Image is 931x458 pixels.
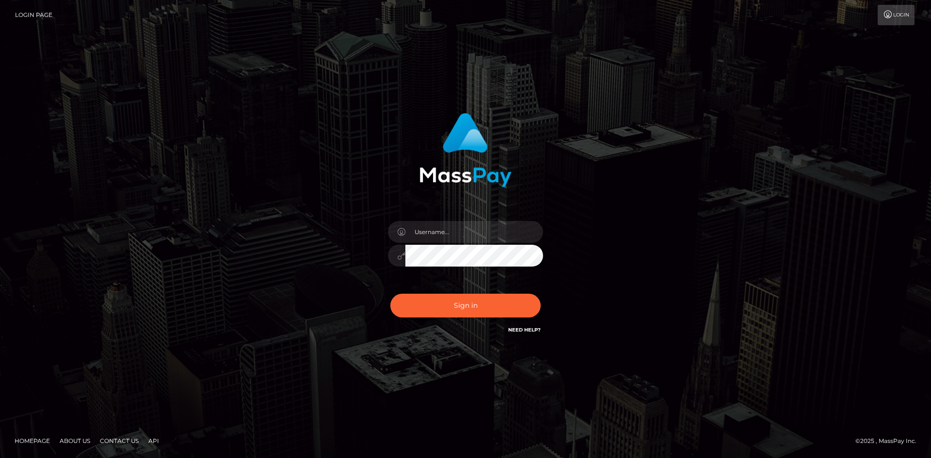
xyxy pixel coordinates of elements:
[508,327,541,333] a: Need Help?
[56,433,94,448] a: About Us
[405,221,543,243] input: Username...
[878,5,915,25] a: Login
[419,113,512,187] img: MassPay Login
[144,433,163,448] a: API
[15,5,52,25] a: Login Page
[855,436,924,446] div: © 2025 , MassPay Inc.
[390,294,541,317] button: Sign in
[96,433,143,448] a: Contact Us
[11,433,54,448] a: Homepage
